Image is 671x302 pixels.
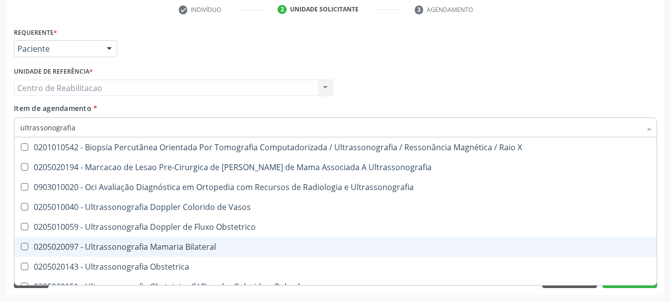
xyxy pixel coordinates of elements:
[20,163,651,171] div: 0205020194 - Marcacao de Lesao Pre-Cirurgica de [PERSON_NAME] de Mama Associada A Ultrassonografia
[20,243,651,251] div: 0205020097 - Ultrassonografia Mamaria Bilateral
[17,44,97,54] span: Paciente
[14,103,91,113] span: Item de agendamento
[20,263,651,271] div: 0205020143 - Ultrassonografia Obstetrica
[278,5,287,14] div: 2
[14,25,57,40] label: Requerente
[20,117,641,137] input: Buscar por procedimentos
[20,203,651,211] div: 0205010040 - Ultrassonografia Doppler Colorido de Vasos
[14,64,93,80] label: Unidade de referência
[20,283,651,291] div: 0205020151 - Ultrassonografia Obstetrica C/ Doppler Colorido e Pulsado
[20,183,651,191] div: 0903010020 - Oci Avaliação Diagnóstica em Ortopedia com Recursos de Radiologia e Ultrassonografia
[20,223,651,231] div: 0205010059 - Ultrassonografia Doppler de Fluxo Obstetrico
[290,5,359,14] div: Unidade solicitante
[20,143,651,151] div: 0201010542 - Biopsia Percutânea Orientada Por Tomografia Computadorizada / Ultrassonografia / Res...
